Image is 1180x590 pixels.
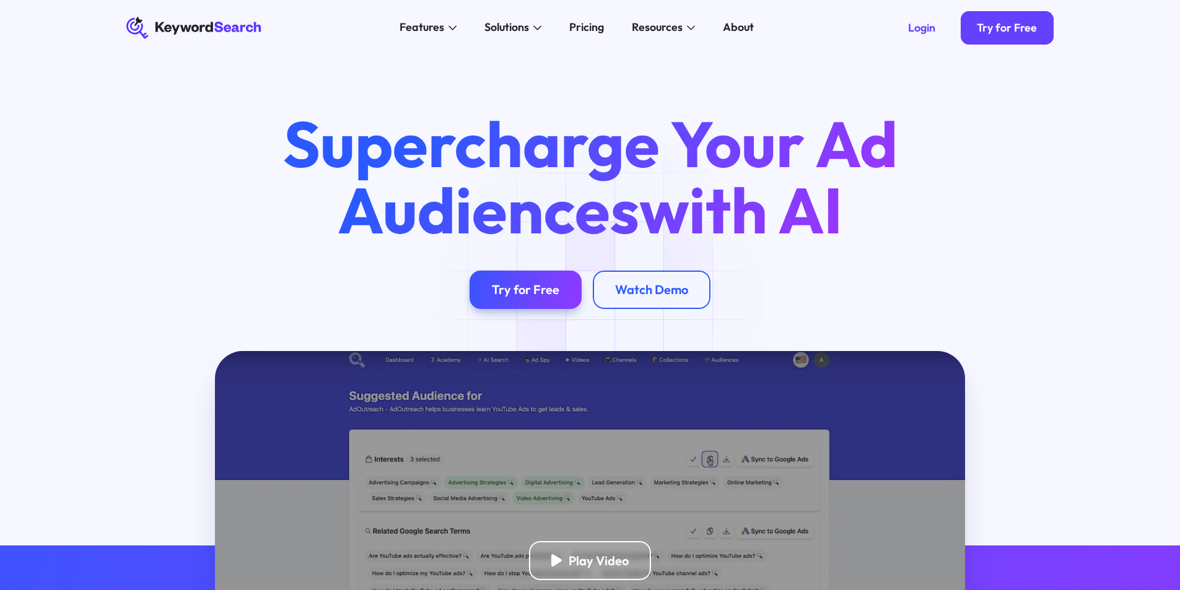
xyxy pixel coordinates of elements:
div: Pricing [569,19,604,36]
div: Try for Free [977,21,1037,35]
a: About [715,17,763,39]
div: About [723,19,754,36]
h1: Supercharge Your Ad Audiences [256,111,923,242]
div: Features [400,19,444,36]
a: Login [891,11,952,45]
div: Solutions [484,19,529,36]
span: with AI [639,170,842,250]
a: Pricing [561,17,613,39]
a: Try for Free [470,271,582,310]
div: Resources [632,19,683,36]
div: Play Video [569,553,629,568]
a: Try for Free [961,11,1054,45]
div: Login [908,21,935,35]
div: Watch Demo [615,282,688,297]
div: Try for Free [492,282,559,297]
